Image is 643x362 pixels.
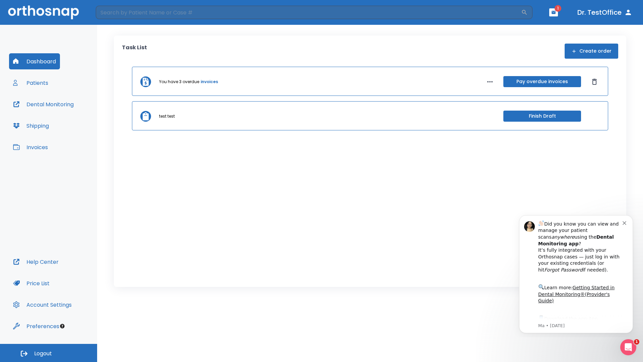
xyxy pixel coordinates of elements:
[122,44,147,59] p: Task List
[503,111,581,122] button: Finish Draft
[503,76,581,87] button: Pay overdue invoices
[9,139,52,155] button: Invoices
[589,76,600,87] button: Dismiss
[575,6,635,18] button: Dr. TestOffice
[96,6,521,19] input: Search by Patient Name or Case #
[201,79,218,85] a: invoices
[9,275,54,291] button: Price List
[159,79,199,85] p: You have 3 overdue
[9,118,53,134] button: Shipping
[620,339,636,355] iframe: Intercom live chat
[9,75,52,91] button: Patients
[9,297,76,313] button: Account Settings
[114,10,119,16] button: Dismiss notification
[8,5,79,19] img: Orthosnap
[9,53,60,69] button: Dashboard
[29,105,114,139] div: Download the app: | ​ Let us know if you need help getting started!
[555,5,561,12] span: 1
[59,323,65,329] div: Tooltip anchor
[509,209,643,337] iframe: Intercom notifications message
[159,113,175,119] p: test test
[634,339,639,345] span: 1
[9,318,63,334] button: Preferences
[9,254,63,270] button: Help Center
[29,114,114,120] p: Message from Ma, sent 8w ago
[565,44,618,59] button: Create order
[34,350,52,357] span: Logout
[29,107,89,119] a: App Store
[9,96,78,112] button: Dental Monitoring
